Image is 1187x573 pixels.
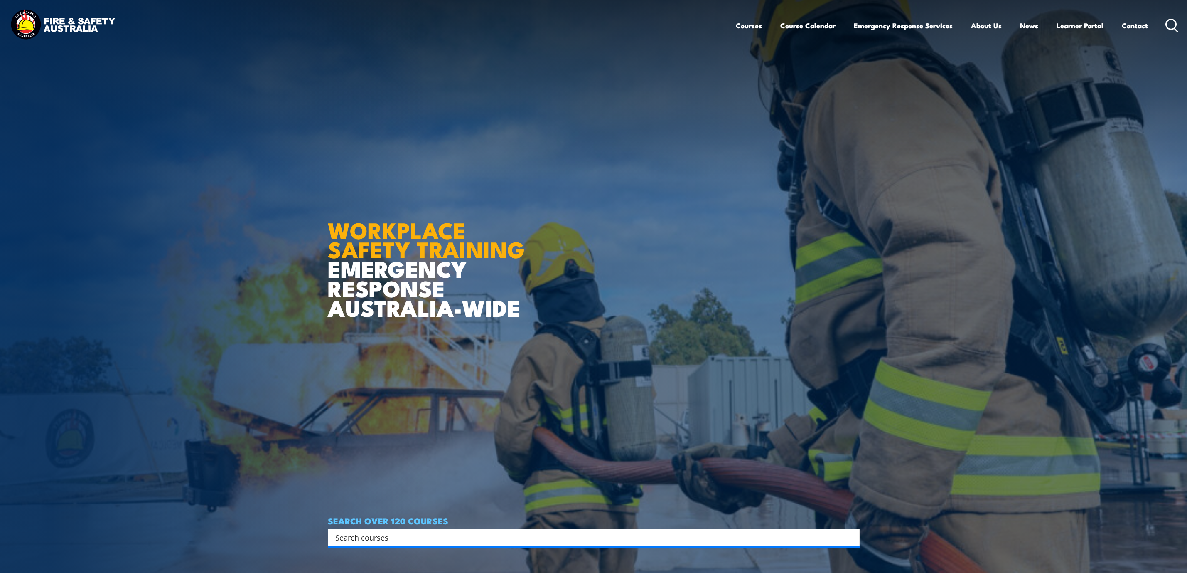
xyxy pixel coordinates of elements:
[1122,15,1148,37] a: Contact
[335,531,841,543] input: Search input
[1020,15,1038,37] a: News
[971,15,1002,37] a: About Us
[780,15,836,37] a: Course Calendar
[845,531,857,543] button: Search magnifier button
[736,15,762,37] a: Courses
[328,199,531,317] h1: EMERGENCY RESPONSE AUSTRALIA-WIDE
[1057,15,1103,37] a: Learner Portal
[337,531,843,543] form: Search form
[328,212,525,266] strong: WORKPLACE SAFETY TRAINING
[854,15,953,37] a: Emergency Response Services
[328,516,860,525] h4: SEARCH OVER 120 COURSES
